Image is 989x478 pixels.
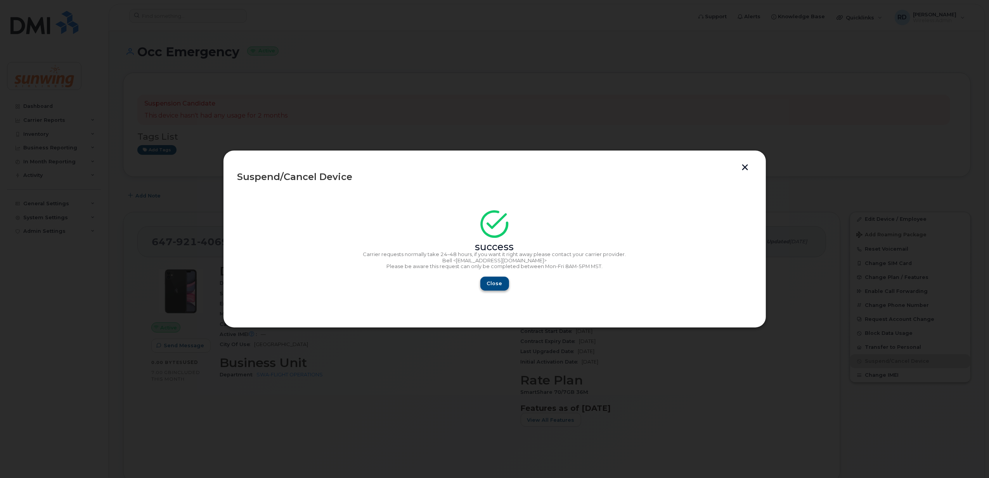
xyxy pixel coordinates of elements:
div: success [237,244,752,250]
span: Close [487,280,502,287]
p: Please be aware this request can only be completed between Mon-Fri 8AM-5PM MST. [237,263,752,270]
div: Suspend/Cancel Device [237,172,752,182]
p: Bell <[EMAIL_ADDRESS][DOMAIN_NAME]> [237,258,752,264]
p: Carrier requests normally take 24–48 hours, if you want it right away please contact your carrier... [237,251,752,258]
button: Close [480,277,509,291]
